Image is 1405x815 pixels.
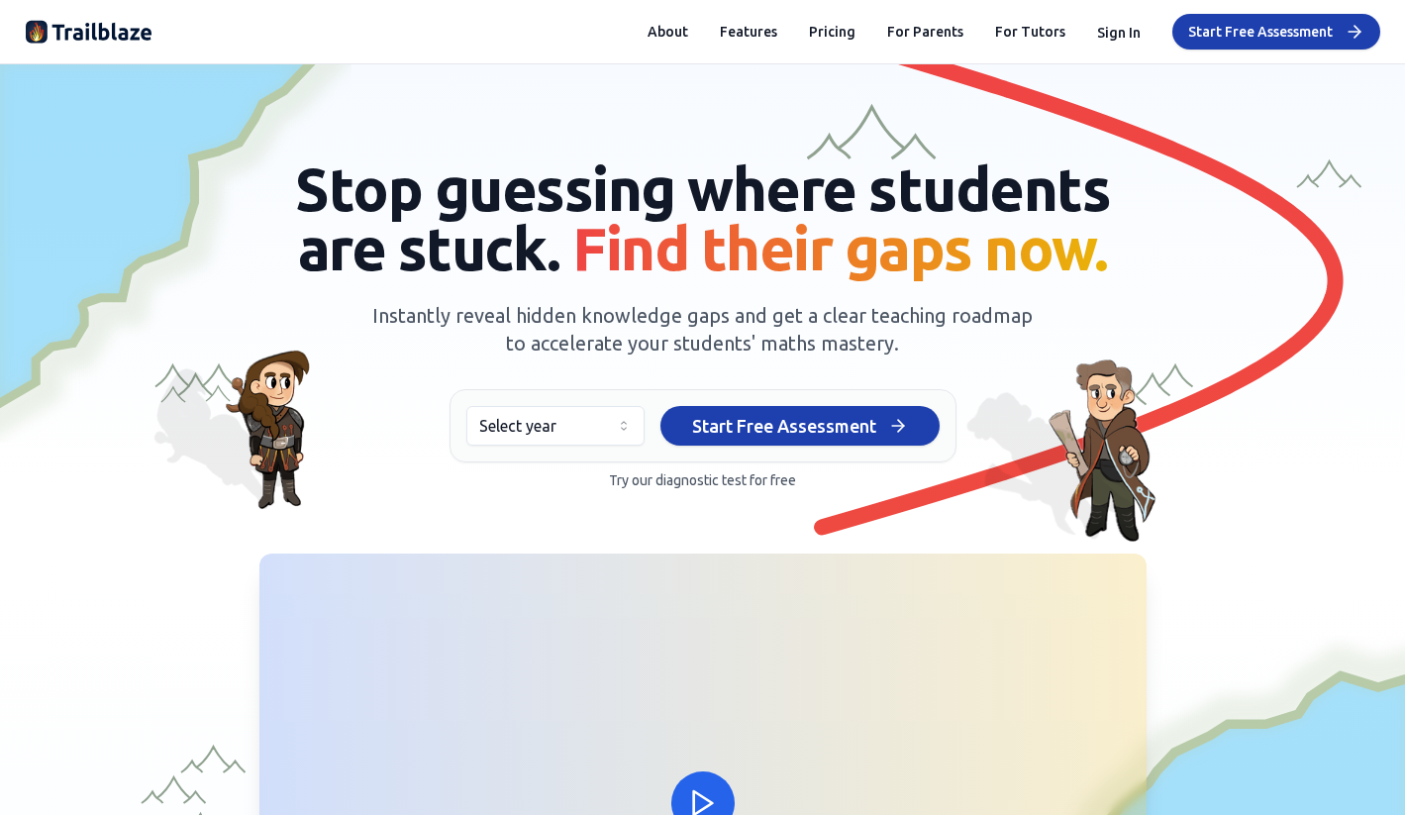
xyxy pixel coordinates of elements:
[372,304,1033,355] span: Instantly reveal hidden knowledge gaps and get a clear teaching roadmap to accelerate your studen...
[887,22,963,42] a: For Parents
[809,22,855,42] button: Pricing
[1172,14,1380,50] button: Start Free Assessment
[660,406,940,446] button: Start Free Assessment
[572,215,1107,281] span: Find their gaps now.
[1097,20,1141,44] button: Sign In
[995,22,1065,42] a: For Tutors
[720,22,777,42] button: Features
[1097,23,1141,43] button: Sign In
[609,472,796,488] span: Try our diagnostic test for free
[648,22,688,42] button: About
[295,155,1110,281] span: Stop guessing where students are stuck.
[26,16,152,48] img: Trailblaze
